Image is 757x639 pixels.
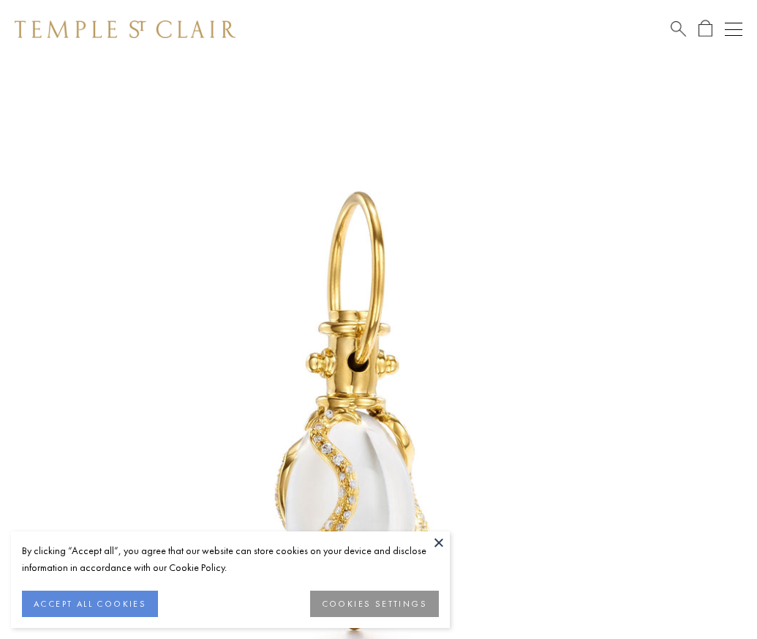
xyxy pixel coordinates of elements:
[671,20,686,38] a: Search
[22,591,158,617] button: ACCEPT ALL COOKIES
[725,20,742,38] button: Open navigation
[15,20,236,38] img: Temple St. Clair
[310,591,439,617] button: COOKIES SETTINGS
[22,542,439,576] div: By clicking “Accept all”, you agree that our website can store cookies on your device and disclos...
[698,20,712,38] a: Open Shopping Bag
